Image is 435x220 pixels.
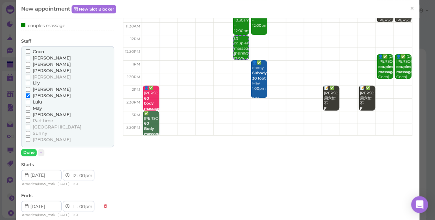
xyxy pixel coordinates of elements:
span: Coco [33,49,44,54]
span: New appointment [21,5,72,12]
b: F [324,106,327,111]
b: couples massage [378,64,394,74]
span: 3:30pm [126,125,140,130]
input: [PERSON_NAME] [26,93,30,98]
span: [PERSON_NAME] [33,93,71,98]
span: 1pm [132,62,140,67]
div: 👤✅ ebony May 1:00pm - 2:30pm [252,60,267,102]
div: 👤✅ (2) [PERSON_NAME] Coco|[PERSON_NAME] 12:45pm - 1:45pm [396,54,411,101]
label: Ends [21,193,32,199]
label: Staff [21,38,31,44]
span: [PERSON_NAME] [33,137,71,142]
span: America/New_York [22,213,55,217]
span: [DATE] [57,182,69,186]
div: | | [21,181,100,187]
span: 12pm [130,37,140,41]
b: 60body 30 foot [252,71,267,81]
span: DST [72,213,79,217]
div: Open Intercom Messenger [411,196,428,213]
input: [GEOGRAPHIC_DATA] [26,125,30,129]
button: Done [21,149,37,156]
input: May [26,106,30,111]
span: 1:30pm [127,75,140,79]
input: Lily [26,81,30,85]
a: New Slot Blocker [72,5,116,13]
span: × [410,4,414,13]
b: 60 Body massage [144,121,161,136]
b: couples massage [396,64,412,74]
span: [PERSON_NAME] [33,55,71,61]
span: [GEOGRAPHIC_DATA] [33,124,81,130]
div: 📝 ✅ [PERSON_NAME] 周六忙 不 [PERSON_NAME] [PERSON_NAME]|[PERSON_NAME] 2:00pm - 3:00pm [360,86,375,143]
input: [PERSON_NAME] [26,137,30,142]
span: Part time [33,118,53,123]
span: [PERSON_NAME] [33,62,71,67]
span: 2pm [132,87,140,92]
div: (2) couples massage [PERSON_NAME] 12:00pm - 1:00pm [234,36,249,72]
span: 3pm [132,113,140,117]
div: 👤✅ [PERSON_NAME] Sunny 2:00pm - 3:00pm [144,86,159,143]
label: Starts [21,162,34,168]
input: [PERSON_NAME] [26,56,30,60]
input: Coco [26,49,30,54]
b: 60 body massage in the cave [144,96,161,121]
span: America/New_York [22,182,55,186]
span: [PERSON_NAME] [33,68,71,73]
span: [DATE] [57,213,69,217]
span: 12:30pm [125,49,140,54]
input: [PERSON_NAME] [26,75,30,79]
span: × [40,150,42,155]
input: [PERSON_NAME] [26,112,30,117]
input: Part time [26,118,30,123]
span: May [33,106,42,111]
span: 2:30pm [126,100,140,105]
span: [PERSON_NAME] [33,112,71,117]
div: ✅ [PERSON_NAME] Sunny 3:00pm - 4:00pm [144,111,159,157]
div: couples massage [21,21,66,29]
div: 👤✅ (2) [PERSON_NAME] Coco|[PERSON_NAME] 12:45pm - 1:45pm [378,54,393,101]
div: | | [21,212,100,218]
b: F [360,106,362,111]
input: Sunny [26,131,30,136]
span: Sunny [33,131,47,136]
button: × [38,149,44,156]
span: [PERSON_NAME] [33,87,71,92]
span: 11:30am [126,24,140,29]
span: DST [72,182,79,186]
span: Lulu [33,99,42,105]
div: 📝 ✅ [PERSON_NAME] 周六忙 不 [PERSON_NAME] [PERSON_NAME]|[PERSON_NAME] 2:00pm - 3:00pm [324,86,339,143]
input: [PERSON_NAME] [26,68,30,73]
input: [PERSON_NAME] [26,87,30,92]
input: Lulu [26,100,30,104]
span: Lily [33,80,40,86]
span: [PERSON_NAME] [33,74,71,80]
input: [PERSON_NAME] [26,62,30,67]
